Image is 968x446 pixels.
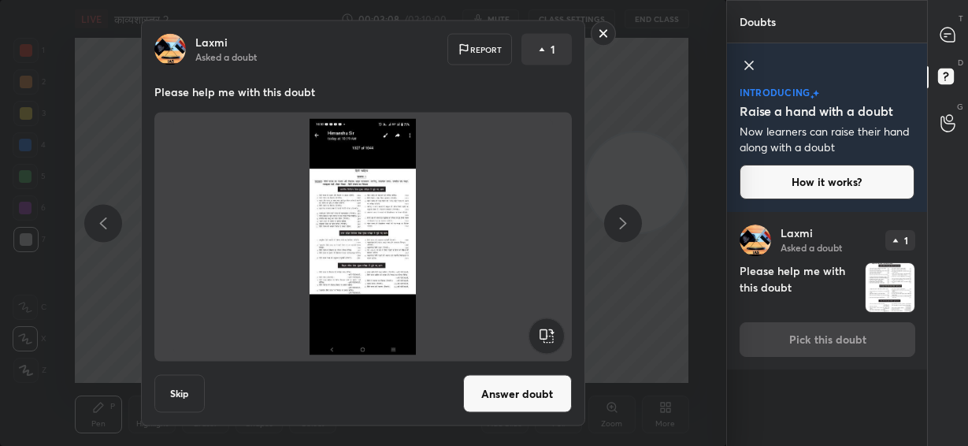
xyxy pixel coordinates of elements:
img: 1759728930YZFGP4.JPEG [173,119,553,355]
button: How it works? [740,165,914,199]
p: Asked a doubt [195,50,257,63]
p: Laxmi [195,36,228,49]
p: T [959,13,963,24]
img: large-star.026637fe.svg [813,90,819,97]
img: 1f97ed463a90499e8904c0c7cb38ce27.jpg [154,34,186,65]
div: Report [447,34,512,65]
p: D [958,57,963,69]
button: Answer doubt [463,375,572,413]
img: small-star.76a44327.svg [810,95,814,99]
p: Laxmi [781,227,813,240]
p: G [957,101,963,113]
p: introducing [740,87,810,97]
h5: Raise a hand with a doubt [740,102,893,121]
p: 1 [904,236,908,245]
p: Doubts [727,1,788,43]
p: Please help me with this doubt [154,84,572,100]
p: Now learners can raise their hand along with a doubt [740,124,914,155]
p: 1 [551,42,555,58]
img: 1f97ed463a90499e8904c0c7cb38ce27.jpg [740,225,771,256]
button: Skip [154,375,205,413]
img: 1759728930YZFGP4.JPEG [866,263,914,312]
h4: Please help me with this doubt [740,262,859,313]
p: Asked a doubt [781,241,842,254]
